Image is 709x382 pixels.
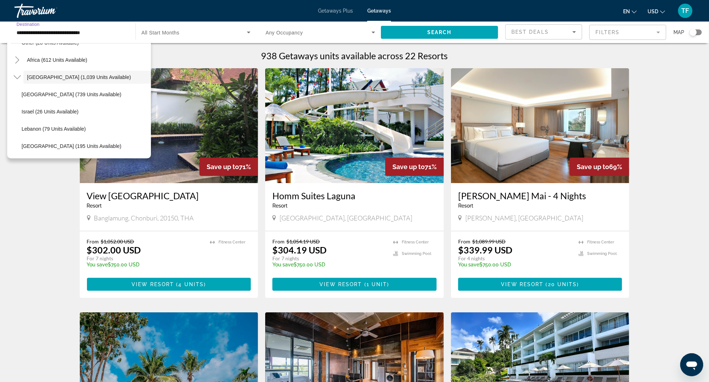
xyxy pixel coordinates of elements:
[577,163,609,171] span: Save up to
[458,203,473,209] span: Resort
[199,158,258,176] div: 71%
[272,262,294,267] span: You save
[266,30,303,36] span: Any Occupancy
[570,158,629,176] div: 69%
[280,214,412,222] span: [GEOGRAPHIC_DATA], [GEOGRAPHIC_DATA]
[132,281,174,287] span: View Resort
[27,74,131,80] span: [GEOGRAPHIC_DATA] (1,039 units available)
[458,255,572,262] p: For 4 nights
[286,238,320,244] span: $1,054.19 USD
[18,105,151,118] button: Israel (26 units available)
[18,88,151,101] button: [GEOGRAPHIC_DATA] (739 units available)
[22,92,121,97] span: [GEOGRAPHIC_DATA] (739 units available)
[272,203,287,209] span: Resort
[207,163,239,171] span: Save up to
[648,9,658,14] span: USD
[318,8,353,14] a: Getaways Plus
[511,28,576,36] mat-select: Sort by
[511,29,549,35] span: Best Deals
[18,36,151,49] button: Other (28 units available)
[367,281,387,287] span: 1 unit
[261,50,448,61] h1: 938 Getaways units available across 22 Resorts
[265,68,444,183] img: 8715O01X.jpg
[142,30,180,36] span: All Start Months
[458,278,622,291] button: View Resort(20 units)
[392,163,425,171] span: Save up to
[87,190,251,201] a: View [GEOGRAPHIC_DATA]
[272,278,437,291] button: View Resort(1 unit)
[18,122,151,135] button: Lebanon (79 units available)
[587,240,614,244] span: Fitness Center
[458,244,512,255] p: $339.99 USD
[623,9,630,14] span: en
[319,281,362,287] span: View Resort
[87,238,99,244] span: From
[501,281,544,287] span: View Resort
[544,281,579,287] span: ( )
[27,57,87,63] span: Africa (612 units available)
[87,262,108,267] span: You save
[14,1,86,20] a: Travorium
[451,68,630,183] img: S061I01X.jpg
[676,3,695,18] button: User Menu
[22,143,121,149] span: [GEOGRAPHIC_DATA] (195 units available)
[465,214,583,222] span: [PERSON_NAME], [GEOGRAPHIC_DATA]
[458,190,622,201] a: [PERSON_NAME] Mai - 4 Nights
[673,27,684,37] span: Map
[680,353,703,376] iframe: Button to launch messaging window
[385,158,444,176] div: 71%
[458,262,572,267] p: $750.00 USD
[362,281,390,287] span: ( )
[472,238,506,244] span: $1,089.99 USD
[87,244,141,255] p: $302.00 USD
[272,238,285,244] span: From
[427,29,452,35] span: Search
[272,190,437,201] a: Homm Suites Laguna
[458,262,479,267] span: You save
[22,109,78,115] span: Israel (26 units available)
[17,22,40,27] span: Destination
[381,26,498,39] button: Search
[648,6,665,17] button: Change currency
[589,24,666,40] button: Filter
[587,251,617,256] span: Swimming Pool
[23,53,151,66] button: Africa (612 units available)
[87,255,203,262] p: For 7 nights
[11,71,23,84] button: Toggle Middle East (1,039 units available)
[179,281,204,287] span: 4 units
[87,262,203,267] p: $750.00 USD
[94,214,194,222] span: Banglamung, Chonburi, 20150, THA
[11,54,23,66] button: Toggle Africa (612 units available)
[402,251,431,256] span: Swimming Pool
[101,238,134,244] span: $1,052.00 USD
[272,262,386,267] p: $750.00 USD
[402,240,429,244] span: Fitness Center
[218,240,245,244] span: Fitness Center
[174,281,206,287] span: ( )
[18,140,151,153] button: [GEOGRAPHIC_DATA] (195 units available)
[272,255,386,262] p: For 7 nights
[623,6,637,17] button: Change language
[272,244,327,255] p: $304.19 USD
[682,7,689,14] span: TF
[548,281,577,287] span: 20 units
[87,203,102,209] span: Resort
[80,68,258,183] img: ii_vnt6.jpg
[87,278,251,291] button: View Resort(4 units)
[458,238,470,244] span: From
[23,71,151,84] button: [GEOGRAPHIC_DATA] (1,039 units available)
[22,126,86,132] span: Lebanon (79 units available)
[367,8,391,14] a: Getaways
